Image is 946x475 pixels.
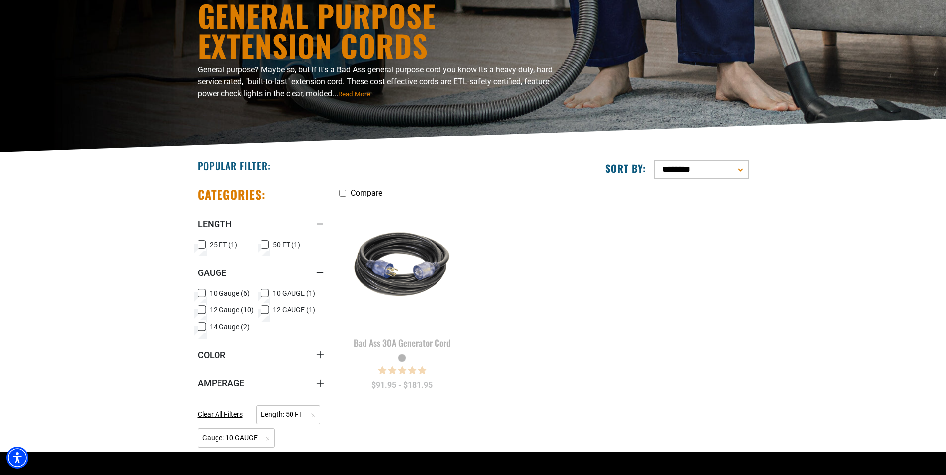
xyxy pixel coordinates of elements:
span: Amperage [198,377,244,389]
h2: Categories: [198,187,266,202]
a: black Bad Ass 30A Generator Cord [339,203,466,353]
label: Sort by: [605,162,646,175]
summary: Color [198,341,324,369]
span: 10 Gauge (6) [210,290,250,297]
summary: Amperage [198,369,324,397]
span: Length: 50 FT [256,405,320,424]
a: Gauge: 10 GAUGE [198,433,275,442]
span: Read More [338,90,370,98]
a: Clear All Filters [198,409,247,420]
span: 12 GAUGE (1) [273,306,315,313]
span: 12 Gauge (10) [210,306,254,313]
img: black [340,207,465,322]
h2: Popular Filter: [198,159,271,172]
span: Gauge: 10 GAUGE [198,428,275,448]
span: Length [198,218,232,230]
div: Accessibility Menu [6,447,28,469]
h1: General Purpose Extension Cords [198,0,560,60]
span: 14 Gauge (2) [210,323,250,330]
summary: Gauge [198,259,324,286]
span: 50 FT (1) [273,241,300,248]
span: Color [198,349,225,361]
p: General purpose? Maybe so, but if it's a Bad Ass general purpose cord you know its a heavy duty, ... [198,64,560,100]
a: Length: 50 FT [256,409,320,419]
span: Compare [351,188,382,198]
summary: Length [198,210,324,238]
span: 10 GAUGE (1) [273,290,315,297]
span: Gauge [198,267,226,278]
span: Clear All Filters [198,410,243,418]
span: 25 FT (1) [210,241,237,248]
